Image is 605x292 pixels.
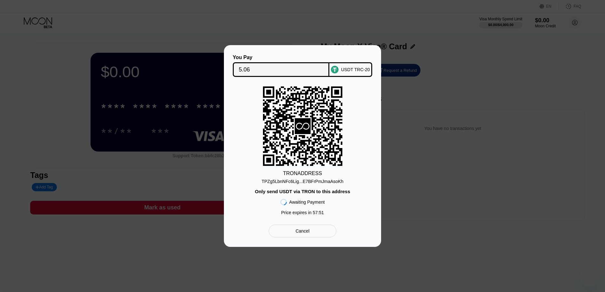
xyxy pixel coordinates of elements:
[233,55,330,60] div: You Pay
[313,210,324,215] span: 57 : 51
[580,267,600,287] iframe: 启动消息传送窗口的按钮
[289,200,325,205] div: Awaiting Payment
[281,210,324,215] div: Price expires in
[269,225,336,237] div: Cancel
[341,67,370,72] div: USDT TRC-20
[296,228,310,234] div: Cancel
[262,176,344,184] div: TPZg5LbnNFc6Lig...E7BFrPmJmaAsoKh
[283,171,322,176] div: TRON ADDRESS
[262,179,344,184] div: TPZg5LbnNFc6Lig...E7BFrPmJmaAsoKh
[255,189,350,194] div: Only send USDT via TRON to this address
[233,55,372,77] div: You PayUSDT TRC-20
